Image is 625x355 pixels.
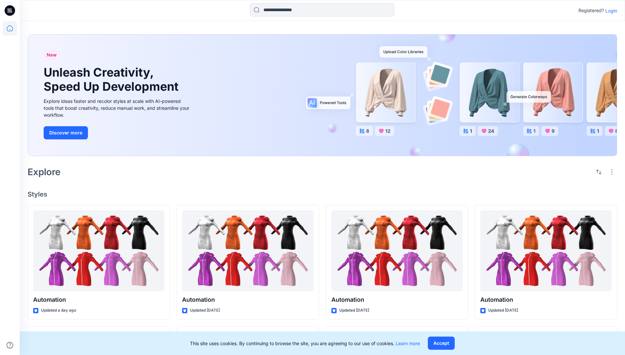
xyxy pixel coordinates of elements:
[331,295,463,304] p: Automation
[428,337,455,350] button: Accept
[182,210,313,292] a: Automation
[190,307,220,314] p: Updated [DATE]
[28,167,61,177] h2: Explore
[396,341,420,346] a: Learn more
[28,190,617,198] h4: Styles
[44,126,88,139] button: Discover more
[480,295,612,304] p: Automation
[182,295,313,304] p: Automation
[480,210,612,292] a: Automation
[41,307,76,314] p: Updated a day ago
[339,307,369,314] p: Updated [DATE]
[44,98,191,118] div: Explore ideas faster and recolor styles at scale with AI-powered tools that boost creativity, red...
[33,295,164,304] p: Automation
[331,210,463,292] a: Automation
[488,307,518,314] p: Updated [DATE]
[605,7,617,14] p: Login
[47,51,57,59] span: New
[190,340,420,347] p: This site uses cookies. By continuing to browse the site, you are agreeing to our use of cookies.
[44,65,181,94] h1: Unleash Creativity, Speed Up Development
[33,210,164,292] a: Automation
[578,7,604,14] p: Registered?
[44,126,191,139] a: Discover more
